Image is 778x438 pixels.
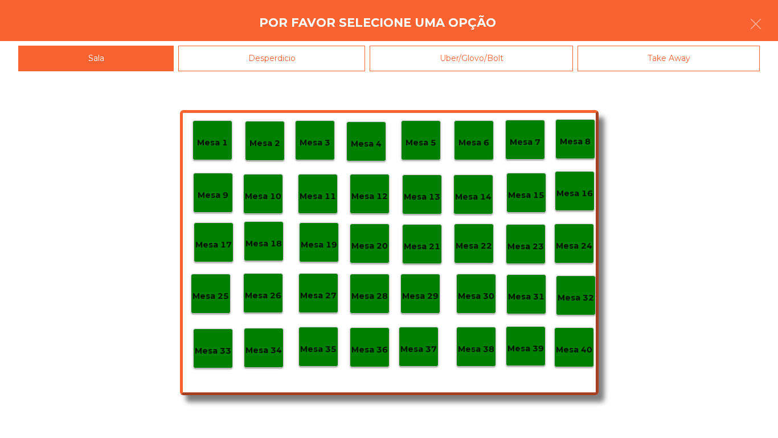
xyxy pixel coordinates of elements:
p: Mesa 1 [197,136,228,149]
p: Mesa 33 [195,344,231,358]
p: Mesa 38 [458,343,494,356]
p: Mesa 16 [556,187,593,200]
div: Sala [18,46,174,71]
p: Mesa 32 [558,291,594,305]
p: Mesa 13 [404,190,440,204]
p: Mesa 28 [351,290,388,303]
div: Uber/Glovo/Bolt [370,46,573,71]
p: Mesa 29 [402,290,439,303]
p: Mesa 20 [351,240,388,253]
p: Mesa 39 [507,342,544,355]
div: Take Away [578,46,760,71]
p: Mesa 6 [458,136,489,149]
p: Mesa 5 [406,136,436,149]
h4: Por favor selecione uma opção [259,14,496,31]
p: Mesa 40 [556,343,592,356]
p: Mesa 25 [193,290,229,303]
p: Mesa 19 [301,238,337,252]
p: Mesa 31 [508,290,544,303]
p: Mesa 17 [195,238,232,252]
p: Mesa 14 [455,190,492,204]
p: Mesa 4 [351,137,382,151]
p: Mesa 3 [300,136,330,149]
p: Mesa 23 [507,240,544,253]
p: Mesa 18 [245,237,282,250]
p: Mesa 36 [351,343,388,356]
p: Mesa 15 [508,189,544,202]
p: Mesa 2 [249,137,280,150]
p: Mesa 27 [300,289,337,302]
p: Mesa 21 [404,240,440,253]
p: Mesa 10 [245,190,281,203]
p: Mesa 9 [198,189,228,202]
p: Mesa 8 [560,135,591,148]
p: Mesa 30 [458,290,494,303]
p: Mesa 7 [510,136,540,149]
p: Mesa 37 [400,343,437,356]
p: Mesa 34 [245,344,282,357]
p: Mesa 26 [245,289,281,302]
p: Mesa 11 [300,190,336,203]
p: Mesa 12 [351,190,388,203]
div: Desperdicio [178,46,365,71]
p: Mesa 22 [456,240,492,253]
p: Mesa 35 [300,343,337,356]
p: Mesa 24 [556,240,592,253]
